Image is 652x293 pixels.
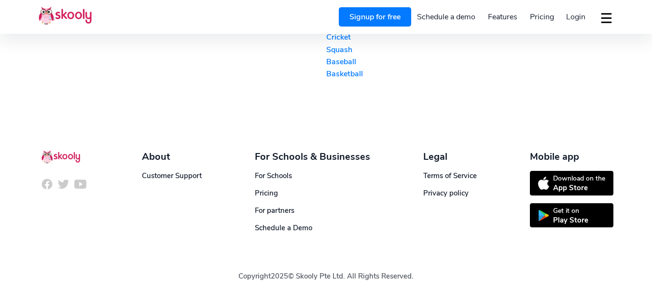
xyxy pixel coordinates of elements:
a: For Schools [255,171,292,181]
div: Download on the [553,174,605,183]
a: For partners [255,206,294,215]
div: Play Store [553,215,588,225]
div: Get it on [553,206,588,215]
div: Mobile app [530,150,613,163]
div: App Store [553,183,605,193]
a: Features [482,9,524,25]
a: Terms of Service [423,171,477,181]
img: Skooly [39,6,92,25]
div: About [142,150,202,163]
img: Skooly [42,150,80,164]
img: icon-twitter [57,178,69,190]
a: Schedule a Demo [255,223,312,233]
a: Squash [326,44,470,55]
img: icon-youtube [74,178,86,190]
a: Get it onPlay Store [530,203,613,228]
a: Cricket [326,32,470,42]
a: Baseball [326,56,470,67]
a: Download on theApp Store [530,171,613,195]
span: Login [566,12,585,22]
div: Legal [423,150,477,163]
a: Customer Support [142,171,202,181]
a: Signup for free [339,7,411,27]
img: icon-facebook [41,178,53,190]
span: Pricing [530,12,554,22]
a: Pricing [255,188,278,198]
a: Pricing [524,9,560,25]
button: dropdown menu [599,7,613,29]
img: icon-appstore [538,177,549,190]
a: Login [560,9,592,25]
a: Schedule a demo [411,9,482,25]
a: Privacy policy [423,188,469,198]
img: icon-playstore [538,210,549,221]
div: For Schools & Businesses [255,150,370,163]
a: Basketball [326,69,470,79]
span: 2025 [271,271,288,281]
